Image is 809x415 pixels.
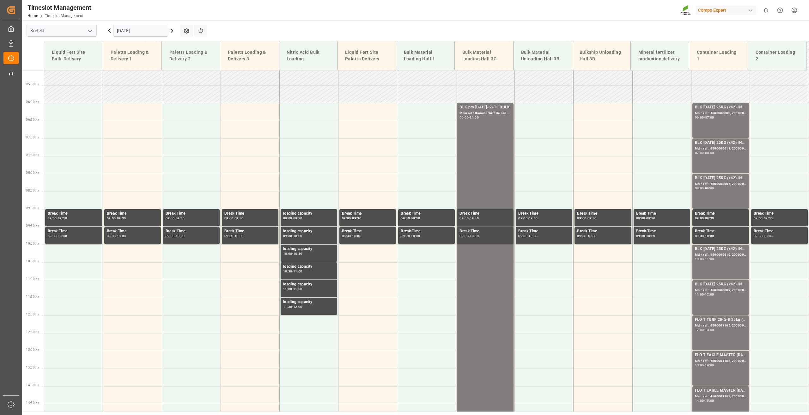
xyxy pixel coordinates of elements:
[695,323,746,328] div: Main ref : 4500001165, 2000000989
[636,235,645,237] div: 09:30
[176,217,185,220] div: 09:30
[763,217,764,220] div: -
[695,388,746,394] div: FLO T EAGLE MASTER [DATE] 25kg (x42) WW
[459,111,511,116] div: Main ref : Binnenschiff Deinze 1/2,
[293,305,302,308] div: 12:00
[234,217,234,220] div: -
[527,235,528,237] div: -
[284,46,332,65] div: Nitric Acid Bulk Loading
[401,217,410,220] div: 09:00
[292,270,293,273] div: -
[26,383,39,387] span: 14:00 Hr
[85,26,94,36] button: open menu
[224,235,234,237] div: 09:30
[26,224,39,228] span: 09:30 Hr
[528,217,538,220] div: 09:30
[704,151,705,154] div: -
[577,46,625,65] div: Bulkship Unloading Hall 3B
[108,46,156,65] div: Paletts Loading & Delivery 1
[695,211,746,217] div: Break Time
[117,217,126,220] div: 09:30
[26,348,39,351] span: 13:00 Hr
[26,82,39,86] span: 05:30 Hr
[167,46,215,65] div: Paletts Loading & Delivery 2
[107,228,158,235] div: Break Time
[107,217,116,220] div: 09:00
[518,211,570,217] div: Break Time
[166,228,217,235] div: Break Time
[636,46,684,65] div: Mineral fertilizer production delivery
[293,217,302,220] div: 09:30
[587,217,597,220] div: 09:30
[342,217,351,220] div: 09:00
[695,281,746,288] div: BLK [DATE] 25KG (x42) INT MTO
[292,252,293,255] div: -
[293,270,302,273] div: 11:00
[27,14,38,18] a: Home
[518,235,527,237] div: 09:30
[695,317,746,323] div: FLO T TURF 20-5-8 25kg (x42) WW
[696,4,759,16] button: Compo Expert
[754,217,763,220] div: 09:00
[704,217,705,220] div: -
[401,211,452,217] div: Break Time
[695,146,746,151] div: Main ref : 4500000611, 2000000557
[636,217,645,220] div: 09:00
[27,3,91,12] div: Timeslot Management
[26,401,39,405] span: 14:30 Hr
[27,25,97,37] input: Type to search/select
[225,46,274,65] div: Paletts Loading & Delivery 3
[696,6,756,15] div: Compo Expert
[587,235,597,237] div: 10:00
[283,246,335,252] div: loading capacity
[518,228,570,235] div: Break Time
[283,264,335,270] div: loading capacity
[704,328,705,331] div: -
[57,235,58,237] div: -
[705,364,714,367] div: 14:00
[586,217,587,220] div: -
[116,217,117,220] div: -
[48,235,57,237] div: 09:30
[57,217,58,220] div: -
[695,151,704,154] div: 07:00
[636,211,688,217] div: Break Time
[342,211,393,217] div: Break Time
[577,235,586,237] div: 09:30
[166,217,175,220] div: 09:00
[293,288,302,290] div: 11:30
[586,235,587,237] div: -
[234,235,234,237] div: -
[695,235,704,237] div: 09:30
[459,104,511,111] div: BLK pro [DATE]+2+TE BULK
[695,252,746,258] div: Main ref : 4500000610, 2000000557
[704,364,705,367] div: -
[410,217,411,220] div: -
[26,259,39,263] span: 10:30 Hr
[26,171,39,174] span: 08:00 Hr
[705,293,714,296] div: 12:00
[113,25,168,37] input: DD.MM.YYYY
[352,235,361,237] div: 10:00
[764,235,773,237] div: 10:00
[283,217,292,220] div: 09:00
[754,228,805,235] div: Break Time
[283,252,292,255] div: 10:00
[764,217,773,220] div: 09:30
[176,235,185,237] div: 10:00
[293,235,302,237] div: 10:00
[293,252,302,255] div: 10:30
[459,116,469,119] div: 06:00
[704,235,705,237] div: -
[292,288,293,290] div: -
[58,235,67,237] div: 10:00
[763,235,764,237] div: -
[410,235,411,237] div: -
[292,217,293,220] div: -
[58,217,67,220] div: 09:30
[695,352,746,358] div: FLO T EAGLE MASTER [DATE] 25kg (x42) WW
[292,305,293,308] div: -
[695,394,746,399] div: Main ref : 4500001167, 2000000989
[705,235,714,237] div: 10:00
